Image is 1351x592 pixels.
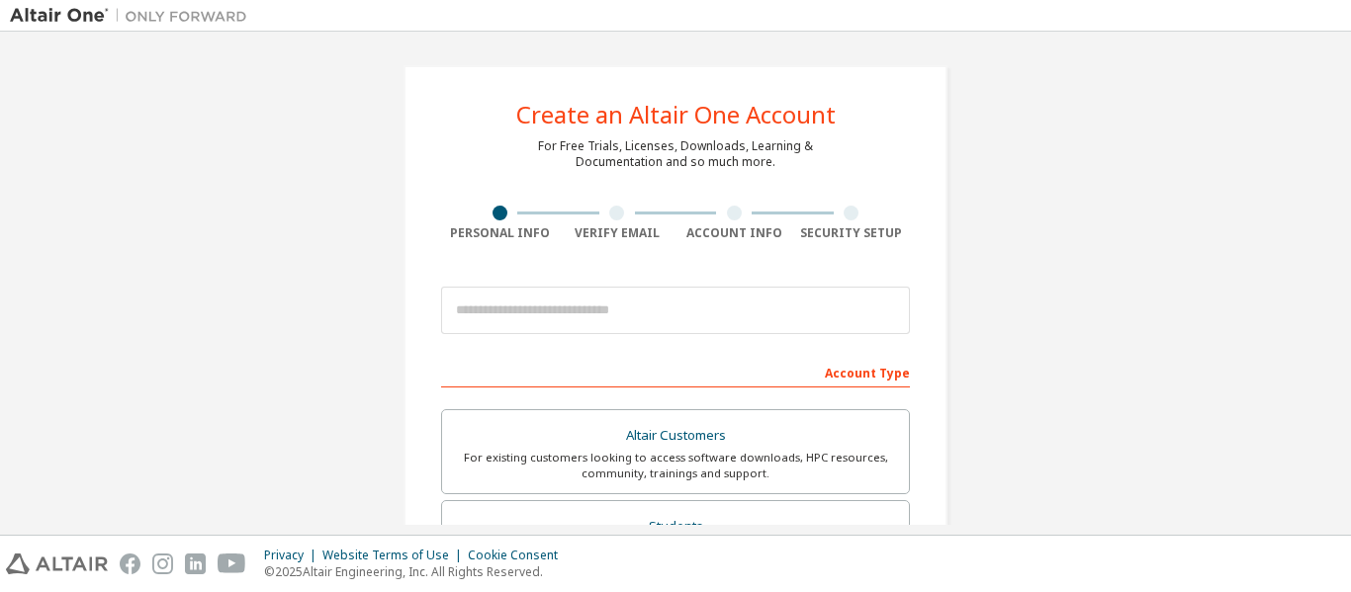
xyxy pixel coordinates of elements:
div: Altair Customers [454,422,897,450]
img: Altair One [10,6,257,26]
img: linkedin.svg [185,553,206,574]
img: youtube.svg [218,553,246,574]
p: © 2025 Altair Engineering, Inc. All Rights Reserved. [264,563,570,580]
div: Personal Info [441,225,559,241]
div: Create an Altair One Account [516,103,836,127]
img: instagram.svg [152,553,173,574]
div: Account Type [441,356,910,387]
div: For Free Trials, Licenses, Downloads, Learning & Documentation and so much more. [538,138,813,170]
div: Security Setup [793,225,911,241]
img: facebook.svg [120,553,140,574]
div: Account Info [675,225,793,241]
div: Website Terms of Use [322,548,468,563]
div: Privacy [264,548,322,563]
div: For existing customers looking to access software downloads, HPC resources, community, trainings ... [454,450,897,481]
img: altair_logo.svg [6,553,108,574]
div: Students [454,513,897,541]
div: Verify Email [559,225,676,241]
div: Cookie Consent [468,548,570,563]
